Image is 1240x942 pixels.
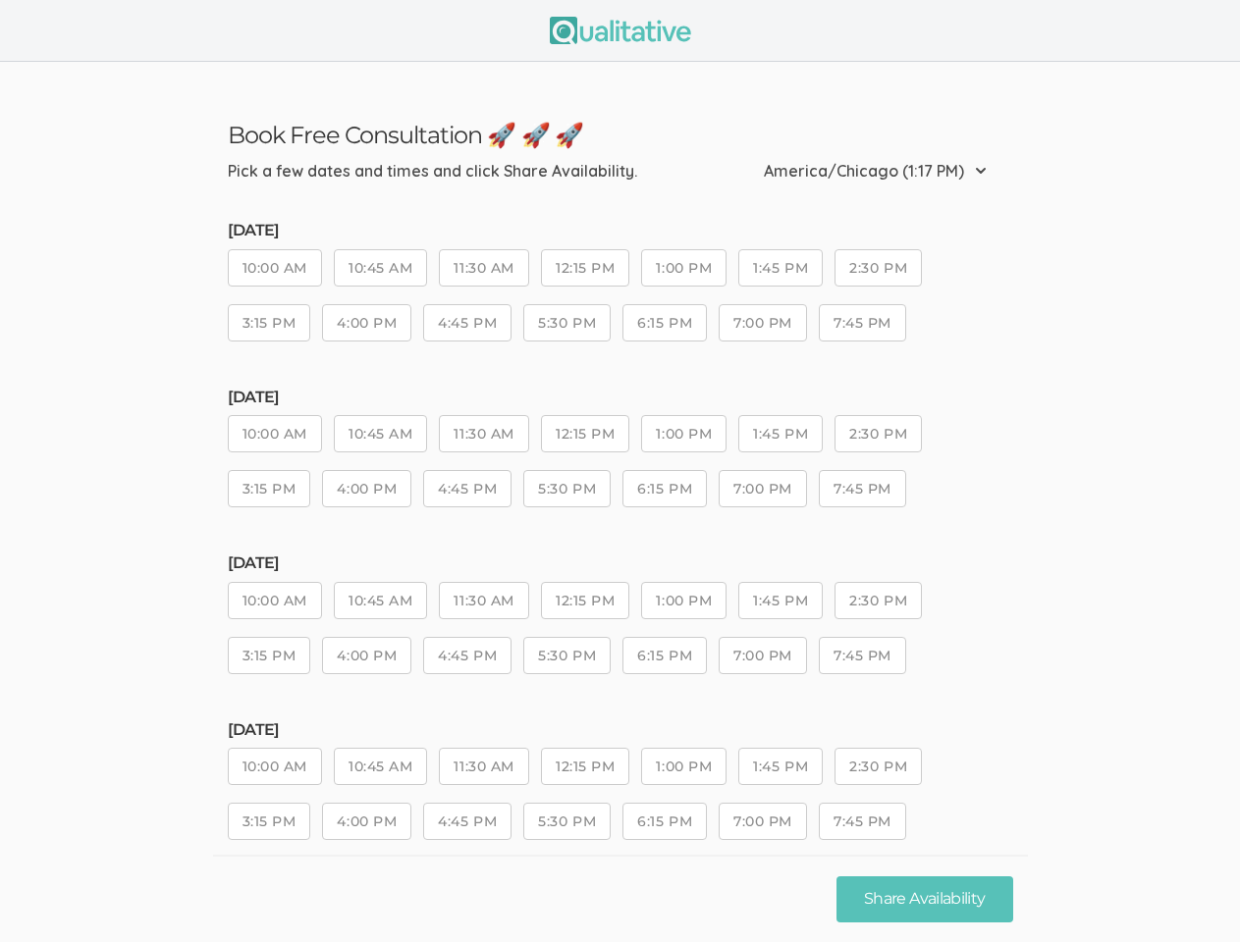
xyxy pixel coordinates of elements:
[622,803,707,840] button: 6:15 PM
[228,121,1013,149] h3: Book Free Consultation 🚀 🚀 🚀
[523,637,611,674] button: 5:30 PM
[334,748,427,785] button: 10:45 AM
[836,876,1012,922] button: Share Availability
[334,249,427,287] button: 10:45 AM
[641,748,727,785] button: 1:00 PM
[835,415,922,452] button: 2:30 PM
[523,304,611,341] button: 5:30 PM
[541,415,629,452] button: 12:15 PM
[228,554,1013,572] h5: [DATE]
[439,415,528,452] button: 11:30 AM
[228,304,311,341] button: 3:15 PM
[322,803,411,840] button: 4:00 PM
[641,415,727,452] button: 1:00 PM
[622,637,707,674] button: 6:15 PM
[835,249,922,287] button: 2:30 PM
[228,389,1013,406] h5: [DATE]
[228,470,311,507] button: 3:15 PM
[819,803,906,840] button: 7:45 PM
[322,470,411,507] button: 4:00 PM
[738,582,823,619] button: 1:45 PM
[819,304,906,341] button: 7:45 PM
[423,470,512,507] button: 4:45 PM
[541,748,629,785] button: 12:15 PM
[641,582,727,619] button: 1:00 PM
[228,222,1013,239] h5: [DATE]
[439,748,528,785] button: 11:30 AM
[719,637,807,674] button: 7:00 PM
[835,748,922,785] button: 2:30 PM
[439,582,528,619] button: 11:30 AM
[541,249,629,287] button: 12:15 PM
[738,249,823,287] button: 1:45 PM
[228,637,311,674] button: 3:15 PM
[423,803,512,840] button: 4:45 PM
[228,803,311,840] button: 3:15 PM
[719,304,807,341] button: 7:00 PM
[228,415,322,452] button: 10:00 AM
[719,803,807,840] button: 7:00 PM
[719,470,807,507] button: 7:00 PM
[322,304,411,341] button: 4:00 PM
[541,582,629,619] button: 12:15 PM
[228,748,322,785] button: 10:00 AM
[819,637,906,674] button: 7:45 PM
[228,721,1013,739] h5: [DATE]
[523,803,611,840] button: 5:30 PM
[334,415,427,452] button: 10:45 AM
[334,582,427,619] button: 10:45 AM
[738,748,823,785] button: 1:45 PM
[738,415,823,452] button: 1:45 PM
[819,470,906,507] button: 7:45 PM
[228,249,322,287] button: 10:00 AM
[523,470,611,507] button: 5:30 PM
[622,470,707,507] button: 6:15 PM
[622,304,707,341] button: 6:15 PM
[550,17,691,44] img: Qualitative
[439,249,528,287] button: 11:30 AM
[835,582,922,619] button: 2:30 PM
[641,249,727,287] button: 1:00 PM
[423,304,512,341] button: 4:45 PM
[322,637,411,674] button: 4:00 PM
[228,160,637,183] div: Pick a few dates and times and click Share Availability.
[228,582,322,619] button: 10:00 AM
[423,637,512,674] button: 4:45 PM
